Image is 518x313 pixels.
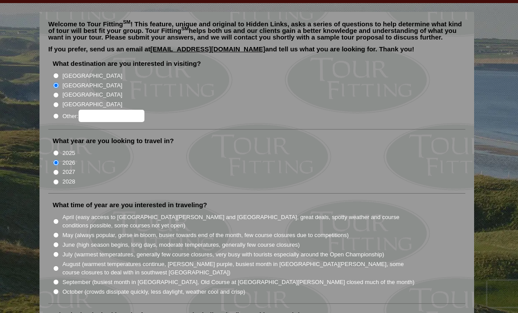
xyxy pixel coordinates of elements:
[181,26,189,31] sup: SM
[62,177,75,186] label: 2028
[62,250,384,259] label: July (warmest temperatures, generally few course closures, very busy with tourists especially aro...
[62,288,245,296] label: October (crowds dissipate quickly, less daylight, weather cool and crisp)
[48,46,465,59] p: If you prefer, send us an email at and tell us what you are looking for. Thank you!
[48,21,465,40] p: Welcome to Tour Fitting ! This feature, unique and original to Hidden Links, asks a series of que...
[53,201,207,209] label: What time of year are you interested in traveling?
[62,278,414,287] label: September (busiest month in [GEOGRAPHIC_DATA], Old Course at [GEOGRAPHIC_DATA][PERSON_NAME] close...
[62,110,144,122] label: Other:
[53,59,201,68] label: What destination are you interested in visiting?
[62,168,75,176] label: 2027
[123,19,130,25] sup: SM
[62,149,75,158] label: 2025
[151,45,266,53] a: [EMAIL_ADDRESS][DOMAIN_NAME]
[62,72,122,80] label: [GEOGRAPHIC_DATA]
[62,213,415,230] label: April (easy access to [GEOGRAPHIC_DATA][PERSON_NAME] and [GEOGRAPHIC_DATA], great deals, spotty w...
[62,260,415,277] label: August (warmest temperatures continue, [PERSON_NAME] purple, busiest month in [GEOGRAPHIC_DATA][P...
[53,137,174,145] label: What year are you looking to travel in?
[62,231,349,240] label: May (always popular, gorse in bloom, busier towards end of the month, few course closures due to ...
[62,90,122,99] label: [GEOGRAPHIC_DATA]
[62,81,122,90] label: [GEOGRAPHIC_DATA]
[62,241,300,249] label: June (high season begins, long days, moderate temperatures, generally few course closures)
[79,110,144,122] input: Other:
[62,158,75,167] label: 2026
[62,100,122,109] label: [GEOGRAPHIC_DATA]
